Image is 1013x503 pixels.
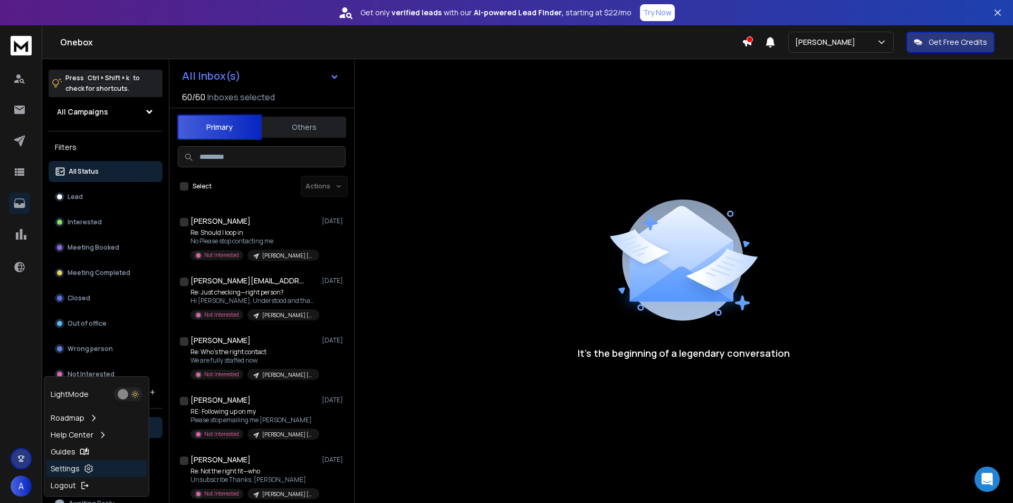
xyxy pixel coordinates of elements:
p: RE: Following up on my [190,407,317,416]
p: Not Interested [204,490,239,498]
p: All Status [69,167,99,176]
p: Not Interested [68,370,114,378]
button: Primary [177,115,262,140]
strong: verified leads [391,7,442,18]
button: Others [262,116,346,139]
p: Not Interested [204,311,239,319]
h1: [PERSON_NAME] [190,454,251,465]
p: Press to check for shortcuts. [65,73,140,94]
h3: Inboxes selected [207,91,275,103]
button: Not Interested [49,364,163,385]
h1: [PERSON_NAME][EMAIL_ADDRESS][DOMAIN_NAME] [190,276,307,286]
p: Re: Just checking—right person? [190,288,317,297]
button: Meeting Booked [49,237,163,258]
h1: All Inbox(s) [182,71,241,81]
p: No Please stop contacting me [190,237,317,245]
button: Get Free Credits [906,32,995,53]
p: Try Now [643,7,672,18]
p: Please stop emailing me [PERSON_NAME] [190,416,317,424]
p: Logout [51,480,76,491]
p: Not Interested [204,251,239,259]
button: Meeting Completed [49,262,163,283]
h1: [PERSON_NAME] [190,216,251,226]
p: Meeting Booked [68,243,119,252]
p: Meeting Completed [68,269,130,277]
button: Out of office [49,313,163,334]
h1: All Campaigns [57,107,108,117]
h3: Filters [49,140,163,155]
a: Help Center [46,426,147,443]
a: Settings [46,460,147,477]
p: [DATE] [322,396,346,404]
button: All Inbox(s) [174,65,348,87]
button: Closed [49,288,163,309]
p: Lead [68,193,83,201]
p: [PERSON_NAME] [DATE] [262,490,313,498]
p: Guides [51,447,75,457]
strong: AI-powered Lead Finder, [474,7,563,18]
img: logo [11,36,32,55]
p: Get only with our starting at $22/mo [360,7,632,18]
p: Re: Who’s the right contact [190,348,317,356]
h1: [PERSON_NAME] [190,335,251,346]
p: Re: Should I loop in [190,229,317,237]
button: A [11,476,32,497]
a: Guides [46,443,147,460]
label: Select [193,182,212,191]
p: Not Interested [204,371,239,378]
span: Ctrl + Shift + k [86,72,131,84]
p: Not Interested [204,430,239,438]
span: 60 / 60 [182,91,205,103]
p: [DATE] [322,277,346,285]
p: Light Mode [51,389,89,400]
p: [PERSON_NAME] [DATE] [262,311,313,319]
button: All Status [49,161,163,182]
p: [DATE] [322,455,346,464]
p: It’s the beginning of a legendary conversation [578,346,790,360]
p: [PERSON_NAME] [DATE] [262,252,313,260]
button: Lead [49,186,163,207]
p: [DATE] [322,336,346,345]
p: Out of office [68,319,107,328]
p: Hi [PERSON_NAME], Understood and thanks [190,297,317,305]
p: Help Center [51,430,93,440]
p: [DATE] [322,217,346,225]
p: [PERSON_NAME] [DATE] [262,431,313,439]
p: Closed [68,294,90,302]
p: Roadmap [51,413,84,423]
p: We are fully staffed now. [190,356,317,365]
a: Roadmap [46,410,147,426]
p: [PERSON_NAME] [795,37,859,48]
p: Get Free Credits [929,37,987,48]
p: Interested [68,218,102,226]
p: Re: Not the right fit—who [190,467,317,476]
div: Open Intercom Messenger [974,467,1000,492]
button: Try Now [640,4,675,21]
button: Interested [49,212,163,233]
p: [PERSON_NAME] [DATE] [262,371,313,379]
h1: Onebox [60,36,742,49]
p: Unsubscribe Thanks, [PERSON_NAME] [190,476,317,484]
h1: [PERSON_NAME] [190,395,251,405]
button: Wrong person [49,338,163,359]
p: Wrong person [68,345,113,353]
p: Settings [51,463,80,474]
button: All Campaigns [49,101,163,122]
